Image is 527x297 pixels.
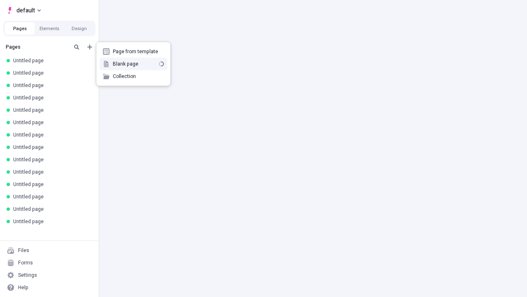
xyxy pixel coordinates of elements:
div: Help [18,284,28,291]
div: Untitled page [13,181,89,188]
div: Untitled page [13,144,89,151]
button: Add new [85,42,95,52]
button: Elements [35,22,64,35]
div: Untitled page [13,156,89,163]
span: Collection [113,73,164,80]
div: Untitled page [13,82,89,89]
div: Settings [18,272,37,278]
button: Select site [3,4,44,16]
div: Untitled page [13,218,89,225]
div: Untitled page [13,57,89,64]
div: Files [18,247,29,254]
div: Untitled page [13,206,89,212]
div: Untitled page [13,169,89,175]
div: Untitled page [13,132,89,138]
span: default [16,5,35,15]
div: Untitled page [13,107,89,113]
button: Design [64,22,94,35]
span: Page from template [113,48,164,55]
span: Blank page [113,61,156,67]
div: Pages [6,44,68,50]
div: Untitled page [13,193,89,200]
div: Untitled page [13,94,89,101]
div: Add new [96,42,170,86]
button: Pages [5,22,35,35]
div: Forms [18,259,33,266]
div: Untitled page [13,119,89,126]
div: Untitled page [13,70,89,76]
